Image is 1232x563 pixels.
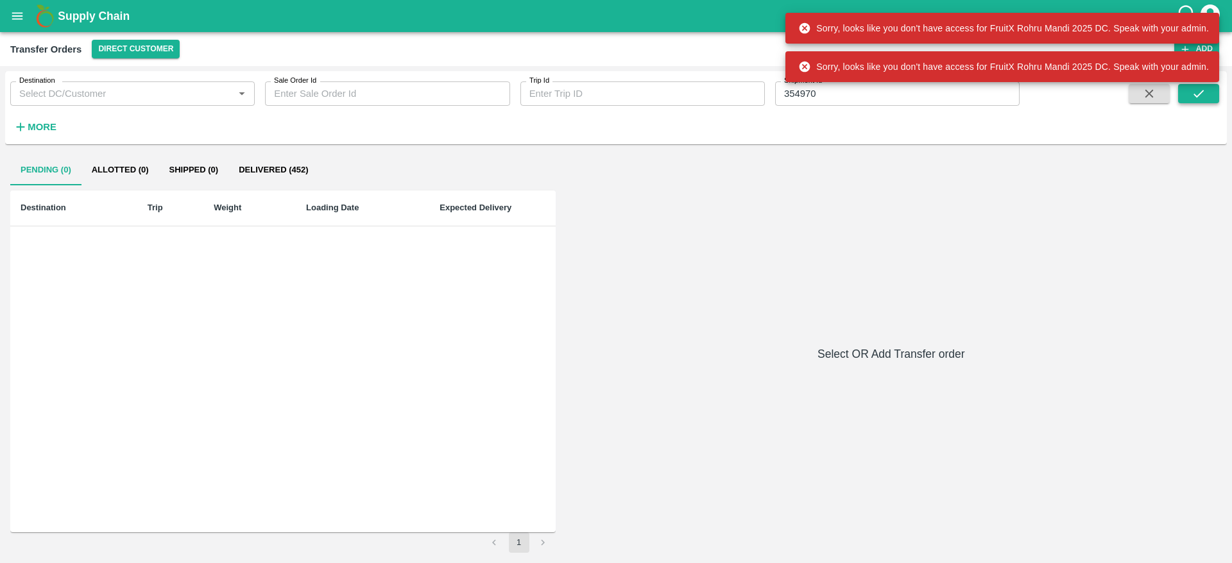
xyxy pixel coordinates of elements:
label: Sale Order Id [274,76,316,86]
label: Trip Id [529,76,549,86]
b: Weight [214,203,241,212]
b: Trip [148,203,163,212]
label: Shipment Id [784,76,822,86]
nav: pagination navigation [483,532,556,553]
button: Shipped (0) [159,155,229,185]
input: Enter Sale Order Id [265,81,509,106]
input: Enter Shipment ID [775,81,1020,106]
button: Allotted (0) [81,155,159,185]
div: Sorry, looks like you don't have access for FruitX Rohru Mandi 2025 DC. Speak with your admin. [798,17,1209,40]
img: logo [32,3,58,29]
b: Destination [21,203,66,212]
input: Select DC/Customer [14,85,230,102]
button: page 1 [509,532,529,553]
div: account of current user [1199,3,1222,29]
a: Supply Chain [58,7,1176,25]
button: More [10,116,60,138]
div: Transfer Orders [10,41,81,58]
button: open drawer [3,1,32,31]
div: Sorry, looks like you don't have access for FruitX Rohru Mandi 2025 DC. Speak with your admin. [798,55,1209,78]
b: Supply Chain [58,10,130,22]
strong: More [28,122,56,132]
b: Expected Delivery [440,203,511,212]
button: Pending (0) [10,155,81,185]
label: Destination [19,76,55,86]
h6: Select OR Add Transfer order [561,345,1222,363]
button: Open [234,85,250,102]
div: customer-support [1176,4,1199,28]
input: Enter Trip ID [520,81,765,106]
b: Loading Date [306,203,359,212]
button: Delivered (452) [228,155,318,185]
button: Select DC [92,40,180,58]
